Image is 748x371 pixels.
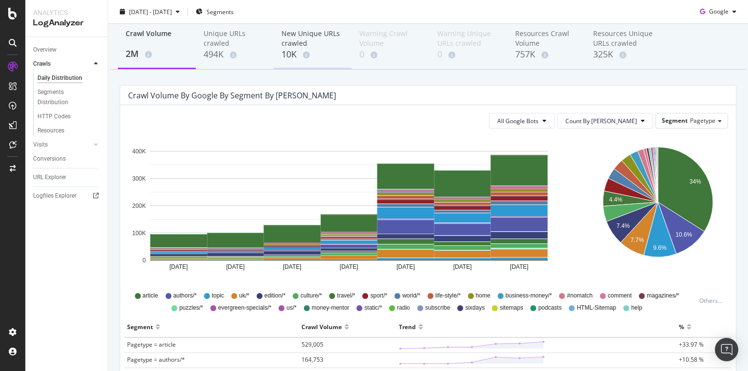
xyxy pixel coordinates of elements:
[696,4,740,19] button: Google
[608,292,632,300] span: comment
[126,48,188,60] div: 2M
[132,175,146,182] text: 300K
[33,45,56,55] div: Overview
[500,304,523,312] span: sitemaps
[132,230,146,237] text: 100K
[396,263,415,270] text: [DATE]
[33,172,66,183] div: URL Explorer
[129,7,172,16] span: [DATE] - [DATE]
[690,116,715,125] span: Pagetype
[37,73,101,83] a: Daily Distribution
[212,292,224,300] span: topic
[206,7,234,16] span: Segments
[609,196,622,203] text: 4.4%
[300,292,322,300] span: culture/*
[264,292,285,300] span: edition/*
[33,140,48,150] div: Visits
[283,263,301,270] text: [DATE]
[179,304,203,312] span: puzzles/*
[37,87,101,108] a: Segments Distribution
[226,263,244,270] text: [DATE]
[33,18,100,29] div: LogAnalyzer
[364,304,382,312] span: static/*
[647,292,679,300] span: magazines/*
[143,257,146,264] text: 0
[425,304,450,312] span: subscribe
[33,172,101,183] a: URL Explorer
[337,292,355,300] span: travel/*
[37,126,64,136] div: Resources
[340,263,358,270] text: [DATE]
[437,48,500,61] div: 0
[689,178,701,185] text: 34%
[281,48,344,61] div: 10K
[281,29,344,48] div: New Unique URLs crawled
[126,29,188,47] div: Crawl Volume
[33,191,101,201] a: Logfiles Explorer
[399,319,416,334] div: Trend
[192,4,238,19] button: Segments
[37,73,82,83] div: Daily Distribution
[565,117,637,125] span: Count By Day
[33,8,100,18] div: Analytics
[218,304,271,312] span: evergreen-specials/*
[128,91,336,100] div: Crawl Volume by google by Segment by [PERSON_NAME]
[489,113,555,129] button: All Google Bots
[37,126,101,136] a: Resources
[679,319,684,334] div: %
[510,263,528,270] text: [DATE]
[132,203,146,209] text: 200K
[476,292,490,300] span: home
[33,59,91,69] a: Crawls
[437,29,500,48] div: Warning Unique URLs crawled
[631,304,642,312] span: help
[33,45,101,55] a: Overview
[397,304,410,312] span: radio
[301,340,323,349] span: 529,005
[127,340,176,349] span: Pagetype = article
[675,231,692,238] text: 10.6%
[709,7,729,16] span: Google
[128,136,570,282] svg: A chart.
[557,113,653,129] button: Count By [PERSON_NAME]
[699,297,727,305] div: Others...
[116,4,184,19] button: [DATE] - [DATE]
[359,48,422,61] div: 0
[301,319,342,334] div: Crawl Volume
[204,48,266,61] div: 494K
[497,117,539,125] span: All Google Bots
[715,338,738,361] div: Open Intercom Messenger
[301,355,323,364] span: 164,753
[33,191,76,201] div: Logfiles Explorer
[593,29,655,48] div: Resources Unique URLs crawled
[402,292,420,300] span: world/*
[33,59,51,69] div: Crawls
[33,154,66,164] div: Conversions
[132,148,146,155] text: 400K
[505,292,552,300] span: business-money/*
[169,263,188,270] text: [DATE]
[662,116,688,125] span: Segment
[173,292,197,300] span: authors/*
[653,244,667,251] text: 9.6%
[515,48,578,61] div: 757K
[679,340,704,349] span: +33.97 %
[127,355,185,364] span: Pagetype = authors/*
[37,87,92,108] div: Segments Distribution
[589,136,727,282] svg: A chart.
[515,29,578,48] div: Resources Crawl Volume
[435,292,461,300] span: life-style/*
[616,223,630,229] text: 7.4%
[538,304,561,312] span: podcasts
[465,304,485,312] span: sixdays
[127,319,153,334] div: Segment
[37,111,101,122] a: HTTP Codes
[33,140,91,150] a: Visits
[577,304,616,312] span: HTML-Sitemap
[370,292,387,300] span: sport/*
[630,237,644,243] text: 7.7%
[453,263,472,270] text: [DATE]
[359,29,422,48] div: Warning Crawl Volume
